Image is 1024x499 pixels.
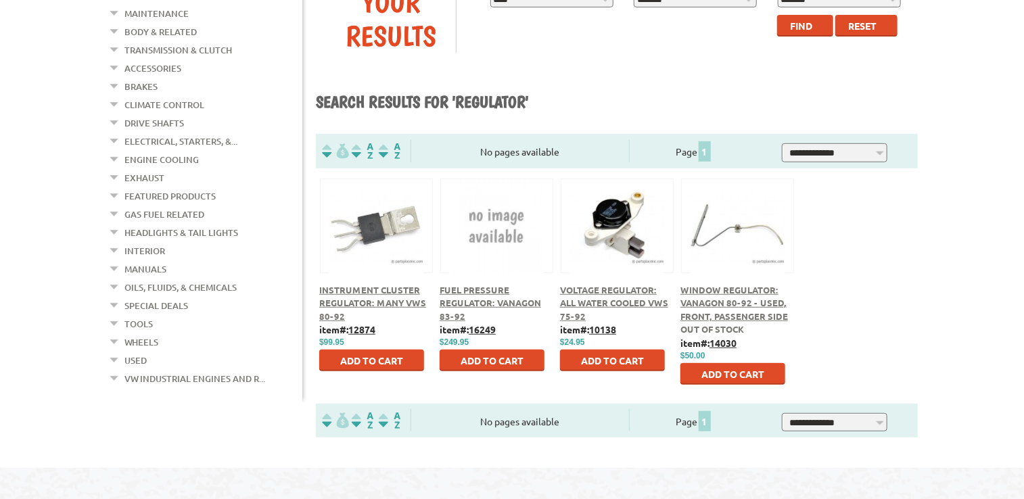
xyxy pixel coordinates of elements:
span: Add to Cart [701,368,764,380]
button: Add to Cart [560,350,665,371]
u: 10138 [589,323,616,335]
div: No pages available [411,145,629,159]
a: Oils, Fluids, & Chemicals [124,279,237,296]
a: Body & Related [124,23,197,41]
a: Transmission & Clutch [124,41,232,59]
h1: Search results for 'regulator' [316,92,918,114]
a: Special Deals [124,297,188,314]
a: Manuals [124,260,166,278]
a: Used [124,352,147,369]
span: Reset [848,20,877,32]
span: $50.00 [680,351,705,360]
b: item#: [560,323,616,335]
span: Add to Cart [581,354,644,366]
button: Add to Cart [319,350,424,371]
a: Drive Shafts [124,114,184,132]
span: 1 [699,141,711,162]
button: Add to Cart [680,363,785,385]
img: filterpricelow.svg [322,412,349,428]
a: Voltage Regulator: All Water Cooled VWs 75-92 [560,284,668,322]
a: Brakes [124,78,158,95]
a: Exhaust [124,169,164,187]
span: 1 [699,411,711,431]
a: Maintenance [124,5,189,22]
span: $99.95 [319,337,344,347]
u: 16249 [469,323,496,335]
u: 12874 [348,323,375,335]
a: VW Industrial Engines and R... [124,370,265,387]
span: Add to Cart [461,354,523,366]
a: Wheels [124,333,158,351]
u: 14030 [709,337,737,349]
img: Sort by Headline [349,143,376,159]
a: Headlights & Tail Lights [124,224,238,241]
img: Sort by Sales Rank [376,412,403,428]
b: item#: [680,337,737,349]
a: Electrical, Starters, &... [124,133,237,150]
a: Climate Control [124,96,204,114]
span: $24.95 [560,337,585,347]
span: Add to Cart [340,354,403,366]
button: Find [777,15,833,37]
img: Sort by Sales Rank [376,143,403,159]
b: item#: [440,323,496,335]
button: Add to Cart [440,350,544,371]
a: Engine Cooling [124,151,199,168]
span: Find [790,20,812,32]
a: Featured Products [124,187,216,205]
button: Reset [835,15,898,37]
img: Sort by Headline [349,412,376,428]
a: Accessories [124,60,181,77]
img: filterpricelow.svg [322,143,349,159]
a: Gas Fuel Related [124,206,204,223]
a: Tools [124,315,153,333]
a: Fuel Pressure Regulator: Vanagon 83-92 [440,284,541,322]
div: No pages available [411,414,629,429]
span: $249.95 [440,337,469,347]
div: Page [629,140,758,162]
a: Window Regulator: Vanagon 80-92 - Used, Front, Passenger Side [680,284,788,322]
a: Interior [124,242,165,260]
b: item#: [319,323,375,335]
div: Page [629,409,758,431]
a: Instrument Cluster Regulator: Many VWs 80-92 [319,284,426,322]
span: Out of stock [680,323,744,335]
